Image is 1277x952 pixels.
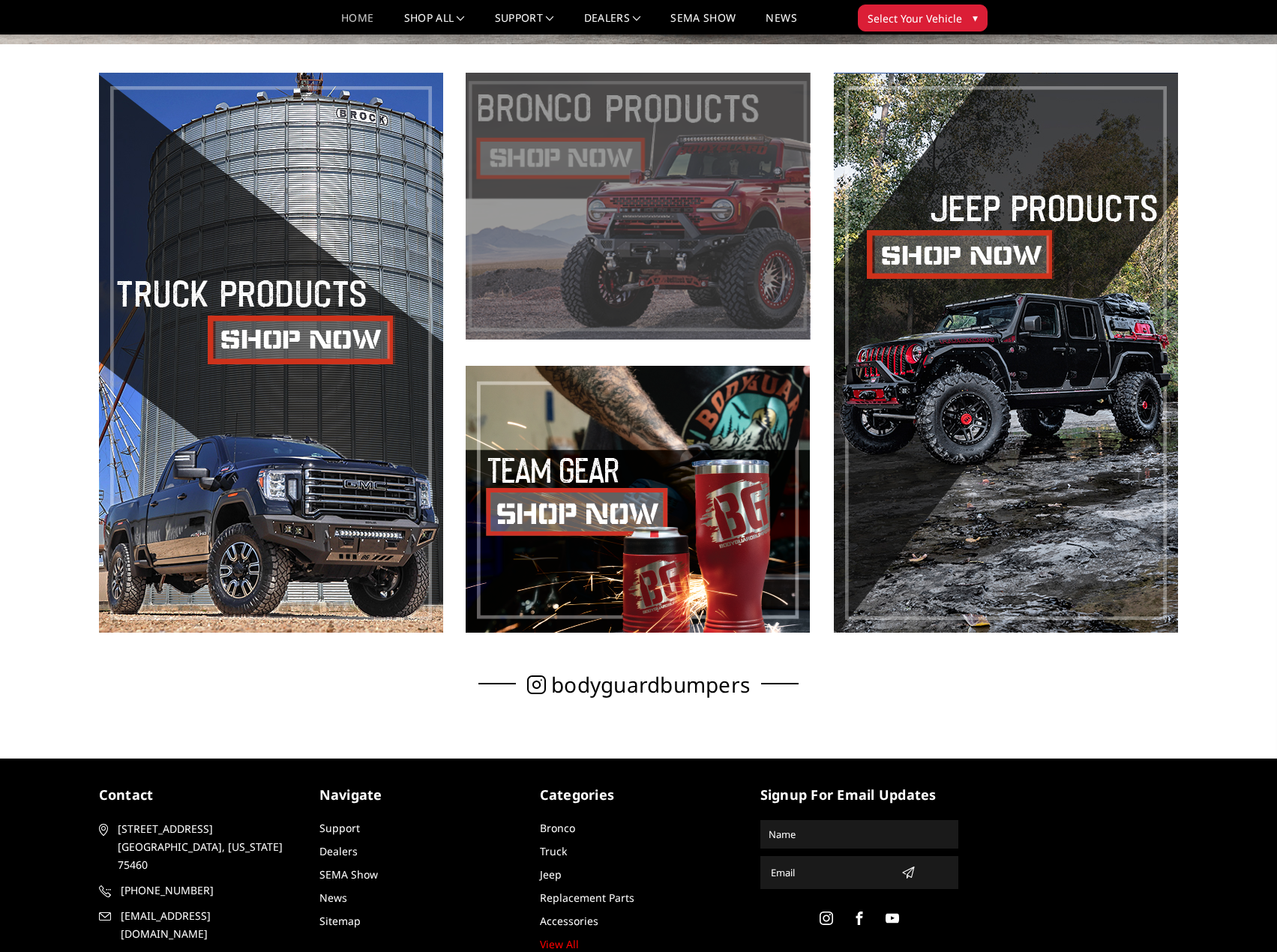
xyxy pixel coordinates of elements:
a: Home [341,13,373,34]
span: [EMAIL_ADDRESS][DOMAIN_NAME] [121,907,295,943]
span: [PHONE_NUMBER] [121,882,295,900]
span: [STREET_ADDRESS] [GEOGRAPHIC_DATA], [US_STATE] 75460 [118,820,292,874]
a: Replacement Parts [540,891,634,905]
a: News [319,891,347,905]
a: Support [319,821,360,835]
a: [EMAIL_ADDRESS][DOMAIN_NAME] [99,907,297,943]
a: Support [495,13,554,34]
a: SEMA Show [319,867,378,882]
h5: Categories [540,785,738,805]
a: Sitemap [319,914,361,928]
h5: contact [99,785,297,805]
a: SEMA Show [670,13,736,34]
span: bodyguardbumpers [551,677,750,693]
h5: Navigate [319,785,517,805]
span: ▾ [973,10,978,25]
a: View All [540,937,579,951]
iframe: Chat Widget [1202,880,1277,952]
button: Select Your Vehicle [858,4,988,31]
a: Truck [540,844,567,858]
a: Accessories [540,914,598,928]
h5: signup for email updates [760,785,958,805]
a: Jeep [540,867,562,882]
input: Name [763,822,956,846]
a: Dealers [584,13,641,34]
a: [PHONE_NUMBER] [99,882,297,900]
a: News [766,13,796,34]
a: shop all [404,13,465,34]
a: Bronco [540,821,575,835]
a: Dealers [319,844,358,858]
span: Select Your Vehicle [868,10,962,26]
input: Email [765,861,895,885]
